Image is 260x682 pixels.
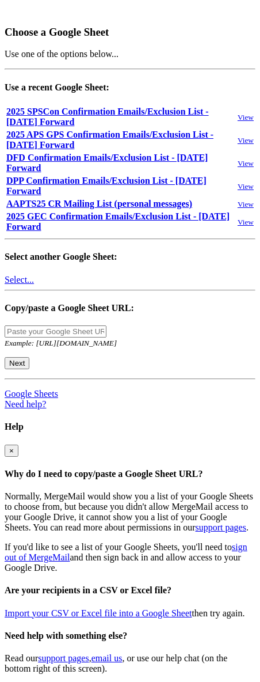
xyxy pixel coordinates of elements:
small: View [238,200,254,209]
a: DFD Confirmation Emails/Exclusion List - [DATE] Forward [6,153,208,173]
a: AAPTS25 CR Mailing List (personal messages) [6,199,192,209]
a: View [238,112,254,122]
a: support pages [38,653,89,663]
a: View [238,199,254,209]
a: Import your CSV or Excel file into a Google Sheet [5,608,192,618]
a: Need help? [5,399,46,409]
p: then try again. [5,608,255,619]
a: Select... [5,275,34,285]
a: 2025 APS GPS Confirmation Emails/Exclusion List - [DATE] Forward [6,130,213,150]
span: × [9,446,14,455]
h4: Help [5,422,255,432]
small: View [238,159,254,168]
small: View [238,218,254,226]
p: Use one of the options below... [5,49,255,59]
h4: Use a recent Google Sheet: [5,82,255,93]
input: Paste your Google Sheet URL here [5,325,106,338]
a: View [238,181,254,191]
p: Normally, MergeMail would show you a list of your Google Sheets to choose from, but because you d... [5,491,255,533]
h4: Need help with something else? [5,631,255,641]
a: Google Sheets [5,389,60,399]
a: View [238,135,254,145]
a: sign out of MergeMail [5,542,247,562]
p: If you'd like to see a list of your Google Sheets, you'll need to and then sign back in and allow... [5,542,255,573]
small: View [238,136,254,145]
a: View [238,158,254,168]
a: DPP Confirmation Emails/Exclusion List - [DATE] Forward [6,176,207,196]
input: Next [5,357,29,369]
a: 2025 GEC Confirmation Emails/Exclusion List - [DATE] Forward [6,211,230,232]
a: support pages [196,522,246,532]
small: Example: [URL][DOMAIN_NAME] [5,339,117,347]
h4: Are your recipients in a CSV or Excel file? [5,585,255,596]
a: 2025 SPSCon Confirmation Emails/Exclusion List - [DATE] Forward [6,107,209,127]
a: email us [91,653,123,663]
h4: Copy/paste a Google Sheet URL: [5,303,255,313]
h4: Select another Google Sheet: [5,252,255,262]
a: View [238,217,254,226]
h4: Why do I need to copy/paste a Google Sheet URL? [5,469,255,479]
small: View [238,113,254,122]
h3: Choose a Google Sheet [5,26,255,39]
small: View [238,182,254,191]
button: Close [5,445,18,457]
p: Read our , , or use our help chat (on the bottom right of this screen). [5,653,255,674]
